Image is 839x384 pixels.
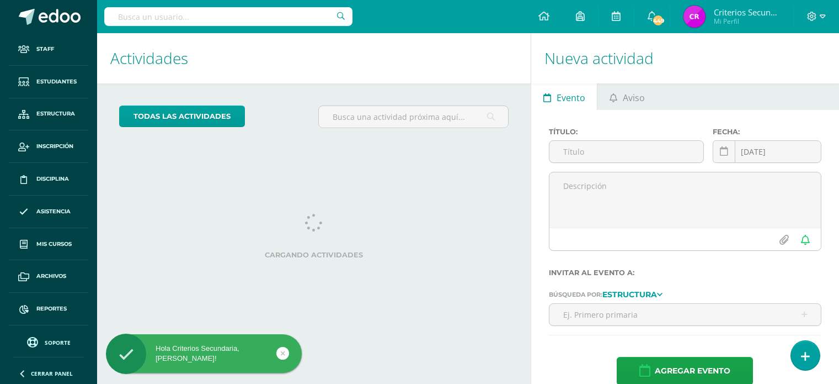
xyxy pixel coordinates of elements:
[9,228,88,261] a: Mis cursos
[9,98,88,131] a: Estructura
[9,130,88,163] a: Inscripción
[36,272,66,281] span: Archivos
[683,6,706,28] img: 32ded2d78f26f30623b1b52a8a229668.png
[549,291,602,298] span: Búsqueda por:
[549,128,704,136] label: Título:
[597,83,656,110] a: Aviso
[9,66,88,98] a: Estudiantes
[602,290,657,299] strong: Estructura
[9,33,88,66] a: Staff
[9,163,88,196] a: Disciplina
[36,142,73,151] span: Inscripción
[319,106,508,128] input: Busca una actividad próxima aquí...
[119,106,245,127] a: todas las Actividades
[549,304,821,325] input: Ej. Primero primaria
[36,175,69,183] span: Disciplina
[549,141,704,162] input: Título
[36,45,54,54] span: Staff
[9,293,88,325] a: Reportes
[602,290,662,298] a: Estructura
[9,196,88,228] a: Asistencia
[119,251,509,259] label: Cargando actividades
[713,141,821,162] input: Fecha de entrega
[36,240,72,249] span: Mis cursos
[557,85,585,111] span: Evento
[36,304,67,313] span: Reportes
[36,77,77,86] span: Estudiantes
[652,14,664,27] span: 449
[713,128,821,136] label: Fecha:
[13,334,84,349] a: Soporte
[110,33,517,83] h1: Actividades
[549,269,821,277] label: Invitar al evento a:
[106,344,302,364] div: Hola Criterios Secundaria, [PERSON_NAME]!
[531,83,597,110] a: Evento
[9,260,88,293] a: Archivos
[36,207,71,216] span: Asistencia
[31,370,73,377] span: Cerrar panel
[45,339,71,346] span: Soporte
[714,7,780,18] span: Criterios Secundaria
[36,109,75,118] span: Estructura
[623,85,645,111] span: Aviso
[544,33,826,83] h1: Nueva actividad
[104,7,352,26] input: Busca un usuario...
[714,17,780,26] span: Mi Perfil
